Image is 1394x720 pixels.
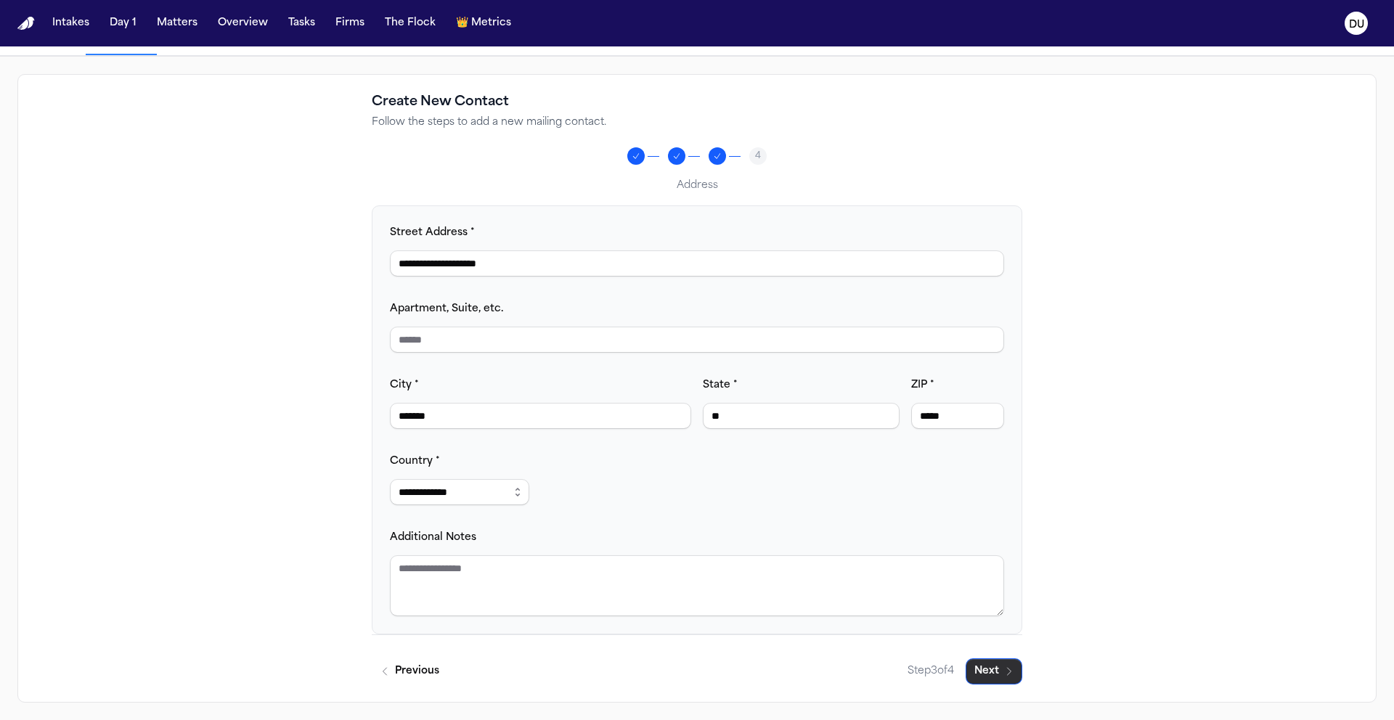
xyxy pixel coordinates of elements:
[46,10,95,36] button: Intakes
[372,92,1022,112] h2: Create New Contact
[390,532,476,543] label: Additional Notes
[372,147,1022,165] nav: Progress
[390,456,440,467] label: Country *
[330,10,370,36] button: Firms
[450,10,517,36] button: crownMetrics
[372,115,1022,130] p: Follow the steps to add a new mailing contact.
[911,380,934,390] label: ZIP *
[677,180,718,191] span: Address
[17,17,35,30] a: Home
[703,380,738,390] label: State *
[151,10,203,36] button: Matters
[372,658,448,684] button: Previous
[908,664,954,679] span: Step 3 of 4
[390,303,503,314] label: Apartment, Suite, etc.
[390,227,475,238] label: Street Address *
[966,658,1022,684] button: Next
[104,10,142,36] button: Day 1
[282,10,321,36] button: Tasks
[379,10,441,36] button: The Flock
[17,17,35,30] img: Finch Logo
[212,10,274,36] button: Overview
[755,150,761,162] span: 4
[390,380,419,390] label: City *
